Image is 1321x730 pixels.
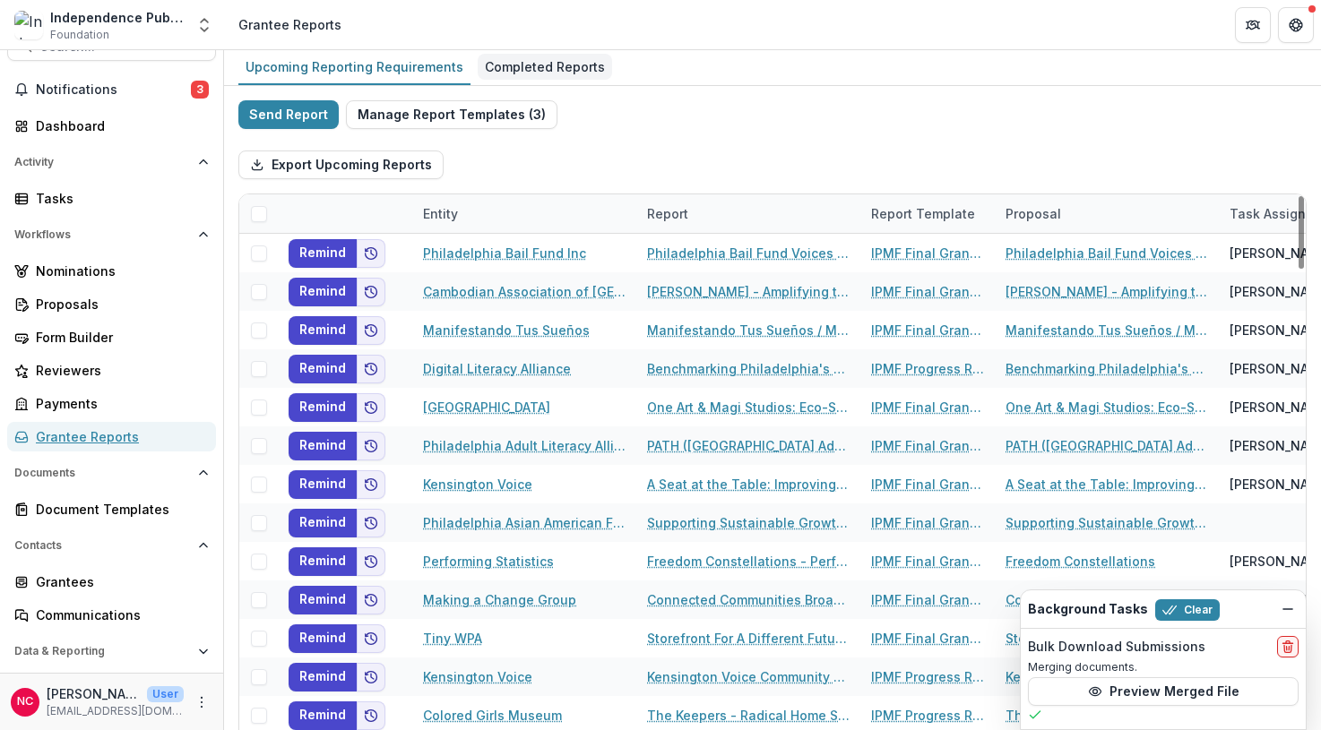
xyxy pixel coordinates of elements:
h2: Background Tasks [1028,602,1148,617]
button: Open Contacts [7,531,216,560]
button: Add to friends [357,701,385,730]
button: Remind [289,316,357,345]
a: IPMF Final Grant Report [871,282,984,301]
a: Storefront For A Different Future - Tiny WPA [647,629,850,648]
div: Proposal [995,194,1219,233]
div: Nuala Cabral [17,696,33,708]
a: IPMF Final Grant Report [871,552,984,571]
a: A Seat at the Table: Improving Community Wellness Through Communication Equity [1006,475,1208,494]
a: Manifestando Tus Sueños [423,321,590,339]
button: Remind [289,663,357,691]
a: IPMF Final Grant Report [871,398,984,417]
a: Form Builder [7,322,216,352]
div: Grantee Reports [36,427,202,446]
a: Freedom Constellations [1006,552,1155,571]
div: Document Templates [36,500,202,519]
a: Communications [7,600,216,630]
a: Kensington Voice Community Hub and Newsroom [1006,667,1208,686]
button: Open Activity [7,148,216,176]
a: Grantee Reports [7,422,216,451]
button: Remind [289,586,357,614]
div: Payments [36,394,202,413]
span: Workflows [14,228,191,241]
div: Independence Public Media Foundation [50,8,185,27]
a: Colored Girls Museum [423,706,562,725]
a: Kensington Voice [423,667,532,686]
span: 3 [191,81,209,99]
button: Add to friends [357,470,385,499]
span: Activity [14,156,191,168]
div: Upcoming Reporting Requirements [238,54,471,80]
div: Reviewers [36,361,202,380]
button: Export Upcoming Reports [238,150,444,179]
a: IPMF Final Grant Report [871,475,984,494]
a: Payments [7,389,216,418]
button: Remind [289,470,357,499]
button: Notifications3 [7,75,216,104]
a: Grantees [7,567,216,597]
span: Contacts [14,539,191,552]
button: Add to friends [357,316,385,345]
div: Dashboard [36,116,202,135]
p: [PERSON_NAME] [47,684,140,703]
a: IPMF Final Grant Report [871,513,984,532]
a: Performing Statistics [423,552,554,571]
button: Add to friends [357,663,385,691]
a: PATH ([GEOGRAPHIC_DATA] Adult Teaching Hub) Digital Literacy Professional Development Portal - [G... [647,436,850,455]
a: Benchmarking Philadelphia's Digital Connectivity and Access - Digital Literacy Alliance [647,359,850,378]
button: Open entity switcher [192,7,217,43]
button: Preview Merged File [1028,677,1299,706]
div: Proposal [995,204,1072,223]
a: Supporting Sustainable Growth for [DEMOGRAPHIC_DATA] - Philadelphia Asian American Film Festival [647,513,850,532]
a: Philadelphia Bail Fund Voices of Cash Bail - [GEOGRAPHIC_DATA] Bail Fund [647,244,850,262]
button: Open Data & Reporting [7,637,216,666]
a: Kensington Voice [423,475,532,494]
button: Add to friends [357,355,385,383]
button: Remind [289,701,357,730]
button: Remind [289,239,357,268]
a: Document Templates [7,494,216,524]
nav: breadcrumb [231,12,349,38]
p: [EMAIL_ADDRESS][DOMAIN_NAME] [47,703,184,719]
button: Send Report [238,100,339,129]
span: Notifications [36,82,191,98]
a: [GEOGRAPHIC_DATA] [423,398,550,417]
div: Tasks [36,189,202,208]
a: IPMF Final Grant Report [871,436,984,455]
a: [PERSON_NAME] - Amplifying the Cambodian & Southeast Asian Visibility & Voice - Cambodian Associa... [647,282,850,301]
a: Manifestando Tus Sueños / Manifesting your Dreams - Manifestando Tus Sueños [647,321,850,339]
div: Grantee Reports [238,15,341,34]
button: Open Workflows [7,220,216,249]
a: Digital Literacy Alliance [423,359,571,378]
a: Philadelphia Adult Literacy Alliance [423,436,626,455]
a: Philadelphia Asian American Film Festival [423,513,626,532]
div: Entity [412,204,469,223]
a: Philadelphia Bail Fund Inc [423,244,586,262]
a: Tasks [7,184,216,213]
button: Dismiss [1277,598,1299,620]
div: Report Template [860,204,986,223]
a: Philadelphia Bail Fund Voices of Cash Bail [1006,244,1208,262]
img: Independence Public Media Foundation [14,11,43,39]
button: Add to friends [357,393,385,422]
div: Completed Reports [478,54,612,80]
div: Report [636,194,860,233]
a: IPMF Final Grant Report [871,321,984,339]
button: Add to friends [357,278,385,306]
button: Add to friends [357,239,385,268]
div: Communications [36,605,202,624]
button: Add to friends [357,624,385,653]
a: Manifestando Tus Sueños / Manifesting your Dreams [1006,321,1208,339]
span: Documents [14,467,191,479]
button: Remind [289,278,357,306]
button: Add to friends [357,586,385,614]
a: One Art & Magi Studios: Eco-Sustainable Multimedia Lab for the Future [1006,398,1208,417]
p: Merging documents. [1028,659,1299,675]
button: Add to friends [357,547,385,576]
button: Partners [1235,7,1271,43]
a: [PERSON_NAME] - Amplifying the Cambodian & Southeast Asian Visibility & Voice [1006,282,1208,301]
button: Remind [289,624,357,653]
a: Kensington Voice Community Hub and Newsroom - [GEOGRAPHIC_DATA] Voice [647,667,850,686]
a: IPMF Final Grant Report [871,244,984,262]
a: Supporting Sustainable Growth for [DEMOGRAPHIC_DATA] [1006,513,1208,532]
